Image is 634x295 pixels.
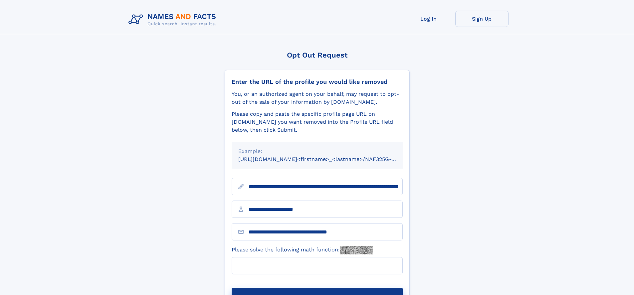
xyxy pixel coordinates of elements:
a: Sign Up [455,11,509,27]
div: Opt Out Request [225,51,410,59]
div: You, or an authorized agent on your behalf, may request to opt-out of the sale of your informatio... [232,90,403,106]
small: [URL][DOMAIN_NAME]<firstname>_<lastname>/NAF325G-xxxxxxxx [238,156,415,162]
div: Enter the URL of the profile you would like removed [232,78,403,85]
img: Logo Names and Facts [126,11,222,29]
div: Example: [238,147,396,155]
a: Log In [402,11,455,27]
label: Please solve the following math function: [232,246,373,254]
div: Please copy and paste the specific profile page URL on [DOMAIN_NAME] you want removed into the Pr... [232,110,403,134]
